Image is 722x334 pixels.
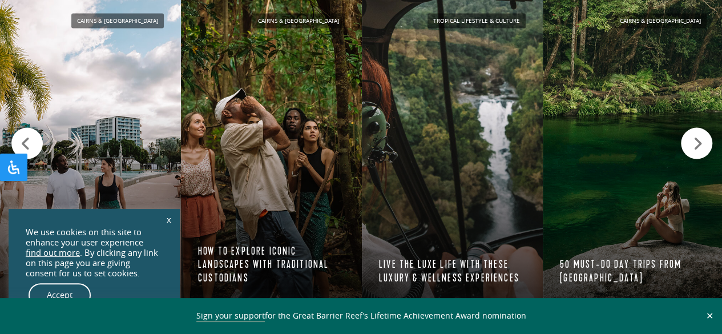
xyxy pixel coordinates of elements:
[196,310,265,322] a: Sign your support
[196,310,526,322] span: for the Great Barrier Reef’s Lifetime Achievement Award nomination
[26,227,163,279] div: We use cookies on this site to enhance your user experience . By clicking any link on this page y...
[703,311,716,321] button: Close
[161,207,177,232] a: x
[29,283,91,307] a: Accept
[7,160,21,174] svg: Open Accessibility Panel
[26,248,80,258] a: find out more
